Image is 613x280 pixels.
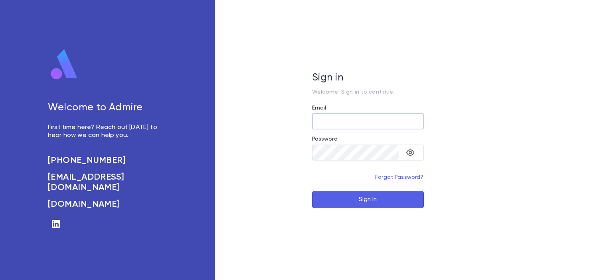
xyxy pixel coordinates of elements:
[312,105,326,111] label: Email
[312,191,424,208] button: Sign In
[48,123,166,139] p: First time here? Reach out [DATE] to hear how we can help you.
[312,89,424,95] p: Welcome! Sign in to continue.
[48,199,166,210] a: [DOMAIN_NAME]
[402,145,418,161] button: toggle password visibility
[48,49,81,80] img: logo
[312,136,338,142] label: Password
[48,102,166,114] h5: Welcome to Admire
[375,174,424,180] a: Forgot Password?
[312,72,424,84] h5: Sign in
[48,155,166,166] a: [PHONE_NUMBER]
[48,172,166,193] a: [EMAIL_ADDRESS][DOMAIN_NAME]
